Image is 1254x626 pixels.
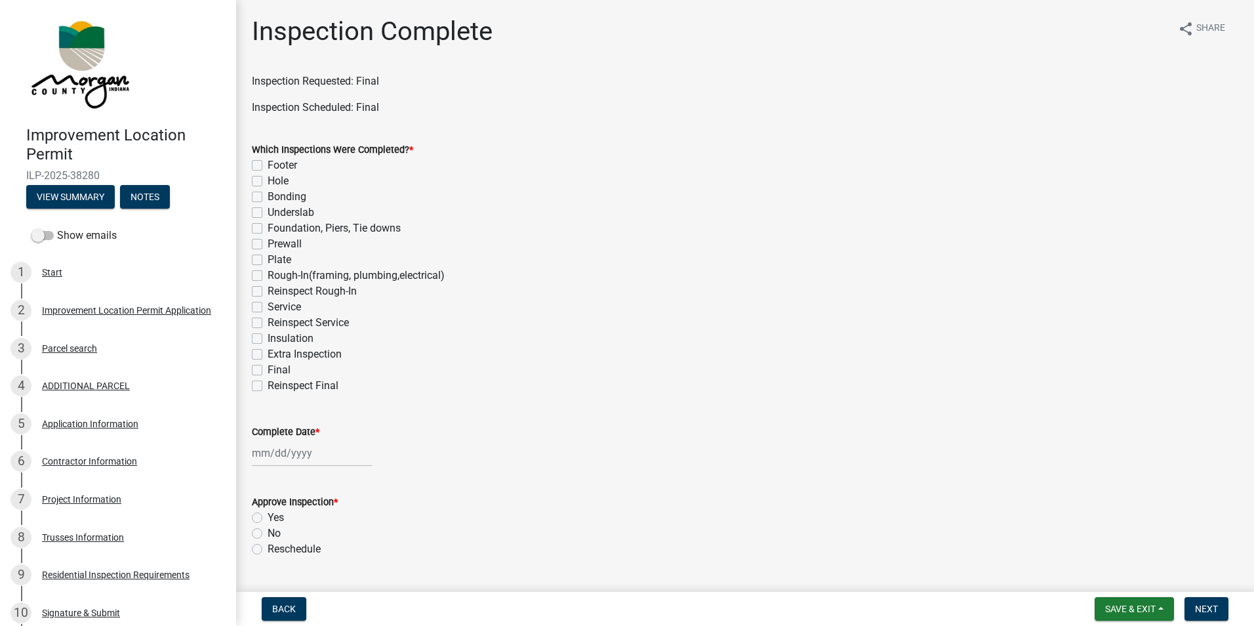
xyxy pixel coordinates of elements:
[10,375,31,396] div: 4
[31,228,117,243] label: Show emails
[42,344,97,353] div: Parcel search
[268,378,338,394] label: Reinspect Final
[42,268,62,277] div: Start
[262,597,306,621] button: Back
[10,564,31,585] div: 9
[1178,21,1194,37] i: share
[26,192,115,203] wm-modal-confirm: Summary
[252,16,493,47] h1: Inspection Complete
[268,299,301,315] label: Service
[268,541,321,557] label: Reschedule
[268,268,445,283] label: Rough-In(framing, plumbing,electrical)
[268,220,401,236] label: Foundation, Piers, Tie downs
[42,495,121,504] div: Project Information
[252,73,1238,89] p: Inspection Requested: Final
[26,169,210,182] span: ILP-2025-38280
[252,498,338,507] label: Approve Inspection
[42,570,190,579] div: Residential Inspection Requirements
[42,419,138,428] div: Application Information
[26,126,226,164] h4: Improvement Location Permit
[120,185,170,209] button: Notes
[1195,604,1218,614] span: Next
[268,236,302,252] label: Prewall
[42,533,124,542] div: Trusses Information
[268,173,289,189] label: Hole
[252,100,1238,115] p: Inspection Scheduled: Final
[10,262,31,283] div: 1
[268,526,281,541] label: No
[252,146,413,155] label: Which Inspections Were Completed?
[26,185,115,209] button: View Summary
[268,315,349,331] label: Reinspect Service
[252,440,372,467] input: mm/dd/yyyy
[42,608,120,617] div: Signature & Submit
[10,300,31,321] div: 2
[268,283,357,299] label: Reinspect Rough-In
[268,346,342,362] label: Extra Inspection
[42,381,130,390] div: ADDITIONAL PARCEL
[268,362,291,378] label: Final
[120,192,170,203] wm-modal-confirm: Notes
[252,428,319,437] label: Complete Date
[42,306,211,315] div: Improvement Location Permit Application
[10,413,31,434] div: 5
[10,451,31,472] div: 6
[10,338,31,359] div: 3
[268,189,306,205] label: Bonding
[1095,597,1174,621] button: Save & Exit
[268,510,284,526] label: Yes
[1196,21,1225,37] span: Share
[272,604,296,614] span: Back
[1105,604,1156,614] span: Save & Exit
[1167,16,1236,41] button: shareShare
[268,205,314,220] label: Underslab
[268,157,297,173] label: Footer
[268,252,291,268] label: Plate
[42,457,137,466] div: Contractor Information
[10,602,31,623] div: 10
[1184,597,1228,621] button: Next
[268,331,313,346] label: Insulation
[10,527,31,548] div: 8
[26,14,132,112] img: Morgan County, Indiana
[10,489,31,510] div: 7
